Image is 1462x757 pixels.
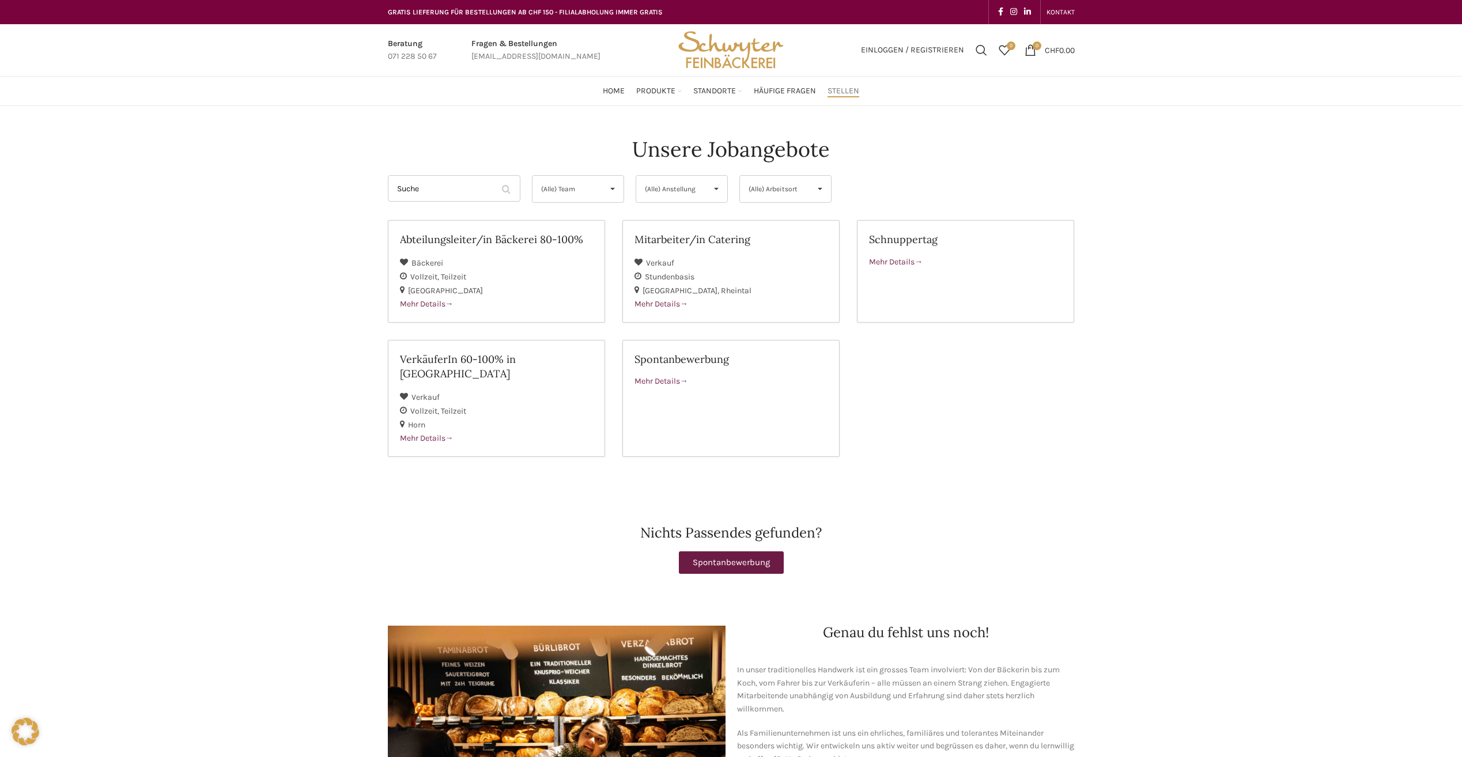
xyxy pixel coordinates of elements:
span: Stellen [828,86,859,97]
a: Spontanbewerbung Mehr Details [622,340,840,457]
a: 0 [993,39,1016,62]
span: (Alle) Anstellung [645,176,700,202]
span: ▾ [809,176,831,202]
a: Standorte [693,80,742,103]
a: 0 CHF0.00 [1019,39,1081,62]
a: VerkäuferIn 60-100% in [GEOGRAPHIC_DATA] Verkauf Vollzeit Teilzeit Horn Mehr Details [388,340,605,457]
span: [GEOGRAPHIC_DATA] [643,286,721,296]
span: Mehr Details [400,299,454,309]
h2: Genau du fehlst uns noch! [737,626,1075,639]
span: Mehr Details [634,376,688,386]
span: CHF [1045,45,1059,55]
h4: Unsere Jobangebote [632,135,830,164]
span: Standorte [693,86,736,97]
div: Meine Wunschliste [993,39,1016,62]
span: Mehr Details [869,257,923,267]
a: Site logo [674,44,787,54]
a: KONTAKT [1047,1,1075,24]
h2: VerkäuferIn 60-100% in [GEOGRAPHIC_DATA] [400,352,593,381]
a: Einloggen / Registrieren [855,39,970,62]
h2: Abteilungsleiter/in Bäckerei 80-100% [400,232,593,247]
span: Verkauf [646,258,674,268]
a: Mitarbeiter/in Catering Verkauf Stundenbasis [GEOGRAPHIC_DATA] Rheintal Mehr Details [622,220,840,323]
span: Horn [408,420,425,430]
p: In unser traditionelles Handwerk ist ein grosses Team involviert: Von der Bäckerin bis zum Koch, ... [737,664,1075,716]
a: Linkedin social link [1021,4,1034,20]
div: Main navigation [382,80,1081,103]
a: Infobox link [388,37,437,63]
span: Mehr Details [400,433,454,443]
span: Einloggen / Registrieren [861,46,964,54]
span: Häufige Fragen [754,86,816,97]
a: Produkte [636,80,682,103]
a: Spontanbewerbung [679,551,784,574]
a: Instagram social link [1007,4,1021,20]
h2: Nichts Passendes gefunden? [388,526,1075,540]
span: Stundenbasis [645,272,694,282]
span: Bäckerei [411,258,443,268]
input: Suche [388,175,520,202]
span: 0 [1007,41,1015,50]
span: ▾ [705,176,727,202]
span: Teilzeit [441,406,466,416]
span: KONTAKT [1047,8,1075,16]
bdi: 0.00 [1045,45,1075,55]
a: Stellen [828,80,859,103]
a: Abteilungsleiter/in Bäckerei 80-100% Bäckerei Vollzeit Teilzeit [GEOGRAPHIC_DATA] Mehr Details [388,220,605,323]
a: Suchen [970,39,993,62]
span: Verkauf [411,392,440,402]
span: Rheintal [721,286,751,296]
span: 0 [1033,41,1041,50]
a: Häufige Fragen [754,80,816,103]
span: (Alle) Team [541,176,596,202]
span: Teilzeit [441,272,466,282]
a: Facebook social link [995,4,1007,20]
span: GRATIS LIEFERUNG FÜR BESTELLUNGEN AB CHF 150 - FILIALABHOLUNG IMMER GRATIS [388,8,663,16]
span: ▾ [602,176,624,202]
span: Mehr Details [634,299,688,309]
span: Home [603,86,625,97]
div: Secondary navigation [1041,1,1081,24]
a: Infobox link [471,37,600,63]
a: Schnuppertag Mehr Details [857,220,1074,323]
span: [GEOGRAPHIC_DATA] [408,286,483,296]
h2: Mitarbeiter/in Catering [634,232,828,247]
span: Spontanbewerbung [693,558,770,567]
a: Home [603,80,625,103]
span: Vollzeit [410,272,441,282]
span: Vollzeit [410,406,441,416]
h2: Schnuppertag [869,232,1062,247]
h2: Spontanbewerbung [634,352,828,366]
span: Produkte [636,86,675,97]
span: (Alle) Arbeitsort [749,176,803,202]
img: Bäckerei Schwyter [674,24,787,76]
